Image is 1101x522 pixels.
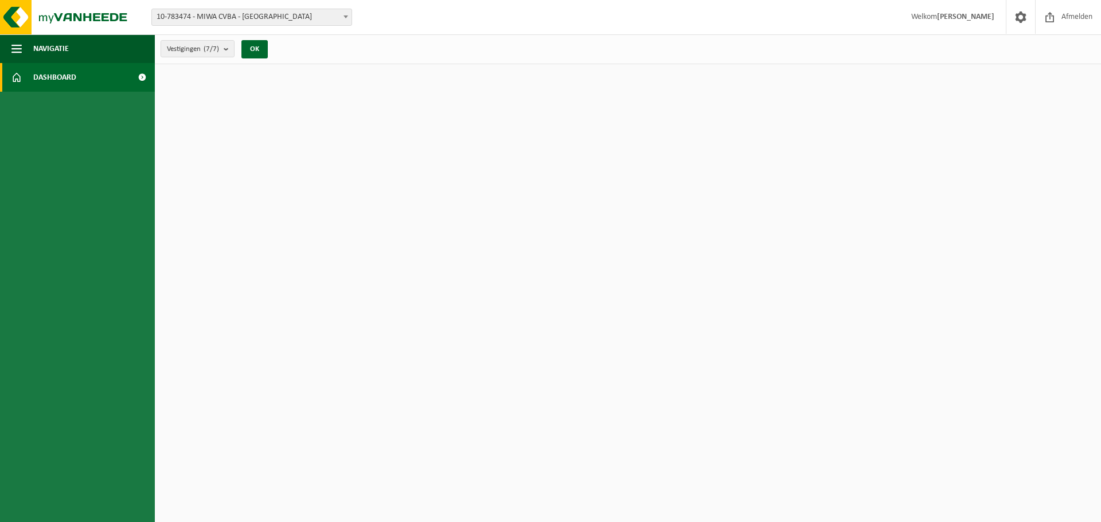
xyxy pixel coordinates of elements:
button: Vestigingen(7/7) [161,40,235,57]
span: Vestigingen [167,41,219,58]
span: Navigatie [33,34,69,63]
span: 10-783474 - MIWA CVBA - SINT-NIKLAAS [151,9,352,26]
span: 10-783474 - MIWA CVBA - SINT-NIKLAAS [152,9,352,25]
strong: [PERSON_NAME] [937,13,994,21]
count: (7/7) [204,45,219,53]
button: OK [241,40,268,58]
span: Dashboard [33,63,76,92]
